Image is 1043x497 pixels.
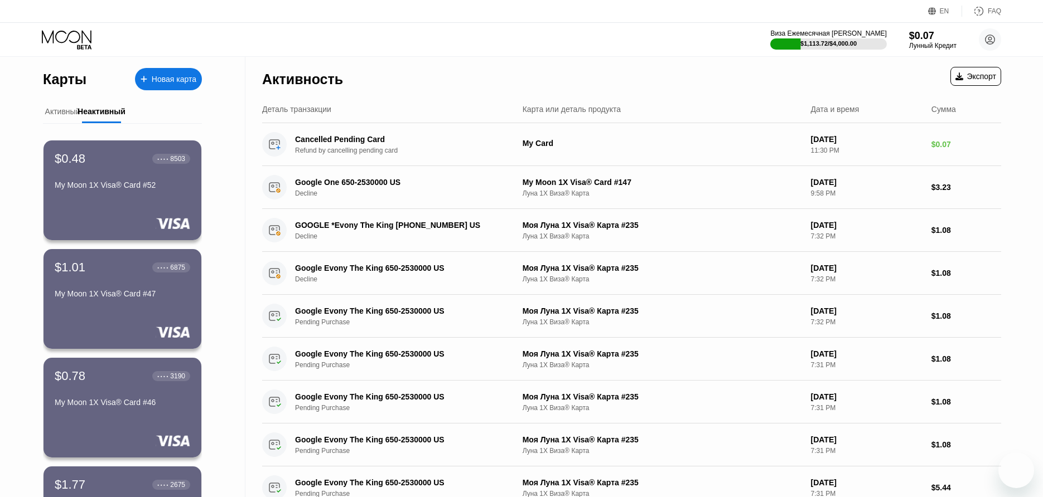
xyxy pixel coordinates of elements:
div: My Moon 1X Visa® Card #147 [523,178,802,187]
div: Карты [43,71,86,87]
div: $0.07 [909,30,957,42]
div: $0.07Лунный Кредит [909,30,957,50]
div: Неактивный [78,107,125,116]
div: 6875 [170,264,185,271]
div: Google Evony The King 650-2530000 US [295,392,505,401]
div: Экспорт [955,72,996,81]
div: [DATE] [810,135,922,144]
div: Активный [45,107,80,116]
div: $1.08 [931,440,1001,449]
div: $1.01 [55,260,85,275]
div: 9:58 PM [810,189,922,197]
div: [DATE] [810,221,922,230]
div: $0.48 [55,152,85,166]
div: Google Evony The King 650-2530000 USPending PurchaseМоя Луна 1X Visa® Карта #235Луна 1X Виза® Кар... [262,338,1001,381]
div: [DATE] [810,178,922,187]
div: Луна 1X Виза® Карта [523,318,802,326]
div: ● ● ● ● [157,157,168,160]
div: $1.08 [931,269,1001,277]
div: Google Evony The King 650-2530000 US [295,435,505,444]
div: FAQ [988,7,1001,15]
div: Новая карта [135,68,202,90]
div: ● ● ● ● [157,374,168,378]
div: Cancelled Pending Card [295,135,505,144]
div: $1.08 [931,226,1001,235]
div: My Moon 1X Visa® Card #52 [55,181,190,189]
div: 2675 [170,481,185,489]
div: Google Evony The King 650-2530000 USDeclineМоя Луна 1X Visa® Карта #235Луна 1X Виза® Карта[DATE]7... [262,252,1001,295]
div: $0.78● ● ● ●3190My Moon 1X Visa® Card #46 [44,358,201,457]
div: Google One 650-2530000 USDeclineMy Moon 1X Visa® Card #147Луна 1X Виза® Карта[DATE]9:58 PM$3.23 [262,166,1001,209]
div: [DATE] [810,349,922,358]
div: Новая карта [152,75,196,84]
div: [DATE] [810,435,922,444]
div: Моя Луна 1X Visa® Карта #235 [523,392,802,401]
div: $1.08 [931,354,1001,363]
iframe: Кнопка запуска окна обмена сообщениями [998,452,1034,488]
div: $1.77 [55,477,85,492]
div: Моя Луна 1X Visa® Карта #235 [523,478,802,487]
div: Луна 1X Виза® Карта [523,404,802,412]
div: 11:30 PM [810,147,922,154]
div: Моя Луна 1X Visa® Карта #235 [523,306,802,315]
div: Моя Луна 1X Visa® Карта #235 [523,349,802,358]
div: Моя Луна 1X Visa® Карта #235 [523,264,802,272]
div: 7:32 PM [810,232,922,240]
div: Pending Purchase [295,404,521,412]
div: $1.01● ● ● ●6875My Moon 1X Visa® Card #47 [44,249,201,349]
div: Google Evony The King 650-2530000 USPending PurchaseМоя Луна 1X Visa® Карта #235Луна 1X Виза® Кар... [262,381,1001,423]
div: Google One 650-2530000 US [295,178,505,187]
div: Луна 1X Виза® Карта [523,189,802,197]
div: [DATE] [810,306,922,315]
div: 7:32 PM [810,275,922,283]
div: $0.78 [55,369,85,383]
div: $1.08 [931,311,1001,320]
div: My Moon 1X Visa® Card #46 [55,398,190,407]
div: Google Evony The King 650-2530000 US [295,478,505,487]
div: My Card [523,139,802,148]
div: $0.48● ● ● ●8503My Moon 1X Visa® Card #52 [44,140,201,240]
div: FAQ [962,6,1001,17]
div: Моя Луна 1X Visa® Карта #235 [523,435,802,444]
div: [DATE] [810,478,922,487]
div: Виза Ежемесячная [PERSON_NAME]$1,113.72/$4,000.00 [770,30,886,50]
div: Refund by cancelling pending card [295,147,521,154]
div: Decline [295,189,521,197]
div: Экспорт [950,67,1001,86]
div: Cancelled Pending CardRefund by cancelling pending cardMy Card[DATE]11:30 PM$0.07 [262,123,1001,166]
div: Сумма [931,105,956,114]
div: 7:31 PM [810,404,922,412]
div: 3190 [170,372,185,380]
div: $3.23 [931,183,1001,192]
div: Луна 1X Виза® Карта [523,232,802,240]
div: ● ● ● ● [157,483,168,486]
div: Pending Purchase [295,447,521,455]
div: Виза Ежемесячная [PERSON_NAME] [770,30,886,37]
div: [DATE] [810,264,922,272]
div: EN [940,7,949,15]
div: Луна 1X Виза® Карта [523,361,802,369]
div: Google Evony The King 650-2530000 US [295,306,505,315]
div: Pending Purchase [295,318,521,326]
div: ● ● ● ● [157,266,168,269]
div: Google Evony The King 650-2530000 US [295,264,505,272]
div: Луна 1X Виза® Карта [523,275,802,283]
div: EN [928,6,962,17]
div: Google Evony The King 650-2530000 USPending PurchaseМоя Луна 1X Visa® Карта #235Луна 1X Виза® Кар... [262,423,1001,466]
div: GOOGLE *Evony The King [PHONE_NUMBER] USDeclineМоя Луна 1X Visa® Карта #235Луна 1X Виза® Карта[DA... [262,209,1001,252]
div: $0.07 [931,140,1001,149]
div: Моя Луна 1X Visa® Карта #235 [523,221,802,230]
div: Pending Purchase [295,361,521,369]
div: Луна 1X Виза® Карта [523,447,802,455]
div: GOOGLE *Evony The King [PHONE_NUMBER] US [295,221,505,230]
div: 7:32 PM [810,318,922,326]
div: $1,113.72/$4,000.00 [800,40,857,47]
div: Decline [295,232,521,240]
div: 7:31 PM [810,361,922,369]
div: Дата и время [810,105,859,114]
div: Лунный Кредит [909,42,957,50]
div: Активность [262,71,343,87]
div: My Moon 1X Visa® Card #47 [55,289,190,298]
